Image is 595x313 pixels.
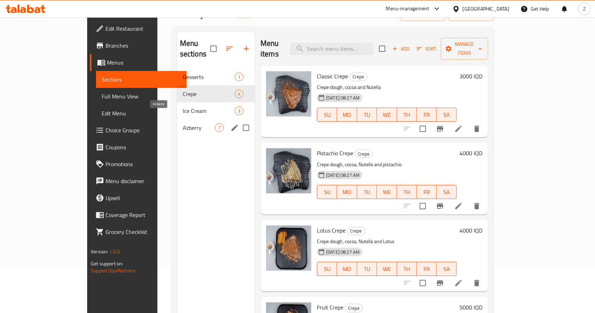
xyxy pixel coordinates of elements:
[323,95,362,101] span: [DATE] 08:27 AM
[323,172,362,179] span: [DATE] 08:27 AM
[400,264,414,274] span: TH
[446,40,482,58] span: Manage items
[109,247,120,256] span: 1.0.0
[417,108,437,122] button: FR
[397,108,417,122] button: TH
[320,187,334,197] span: SU
[106,194,181,202] span: Upsell
[317,237,457,246] p: Crepe dough, cocoa, Nutella and Lotus
[235,74,243,80] span: 1
[317,262,337,276] button: SU
[347,227,365,235] div: Crepe
[235,73,244,81] div: items
[317,160,457,169] p: Crepe dough, cocoa, Nutella and pistachio
[441,38,488,60] button: Manage items
[106,41,181,50] span: Branches
[90,189,187,206] a: Upsell
[420,110,434,120] span: FR
[454,202,463,210] a: Edit menu item
[96,105,187,122] a: Edit Menu
[439,264,453,274] span: SA
[349,73,367,81] div: Crepe
[375,41,390,56] span: Select section
[357,262,377,276] button: TU
[439,110,453,120] span: SA
[106,211,181,219] span: Coverage Report
[106,177,181,185] span: Menu disclaimer
[177,85,255,102] div: Crepe4
[235,91,243,97] span: 4
[317,83,457,92] p: Crepe dough, cocoa and Nutella
[106,24,181,33] span: Edit Restaurant
[96,71,187,88] a: Sections
[406,10,440,19] span: import
[357,185,377,199] button: TU
[459,225,482,235] h6: 4000 IQD
[317,108,337,122] button: SU
[463,5,509,13] div: [GEOGRAPHIC_DATA]
[360,110,374,120] span: TU
[102,92,181,101] span: Full Menu View
[420,187,434,197] span: FR
[439,187,453,197] span: SA
[397,185,417,199] button: TH
[355,150,372,158] span: Crepe
[400,187,414,197] span: TH
[107,58,181,67] span: Menus
[177,102,255,119] div: Ice Cream3
[459,302,482,312] h6: 5000 IQD
[337,108,357,122] button: MO
[266,148,311,193] img: Pistachio Crepe
[415,276,430,290] span: Select to update
[266,225,311,271] img: Lotus Crepe
[102,75,181,84] span: Sections
[347,227,365,235] span: Crepe
[90,20,187,37] a: Edit Restaurant
[180,38,210,59] h2: Menu sections
[350,73,367,81] span: Crepe
[380,264,394,274] span: WE
[320,110,334,120] span: SU
[290,43,373,55] input: search
[459,148,482,158] h6: 4000 IQD
[415,199,430,213] span: Select to update
[340,110,354,120] span: MO
[380,110,394,120] span: WE
[468,198,485,215] button: delete
[390,43,412,54] button: Add
[183,124,215,132] span: Azberry
[106,160,181,168] span: Promotions
[317,148,353,158] span: Pistachio Crepe
[397,262,417,276] button: TH
[317,71,348,82] span: Classic Crepe
[432,275,449,291] button: Branch-specific-item
[400,110,414,120] span: TH
[177,68,255,85] div: Desserts1
[454,125,463,133] a: Edit menu item
[91,247,108,256] span: Version:
[215,124,224,132] div: items
[412,43,441,54] span: Sort items
[235,90,244,98] div: items
[177,66,255,139] nav: Menu sections
[432,198,449,215] button: Branch-specific-item
[337,262,357,276] button: MO
[340,264,354,274] span: MO
[345,304,363,312] div: Crepe
[340,187,354,197] span: MO
[183,73,235,81] span: Desserts
[106,126,181,134] span: Choice Groups
[90,54,187,71] a: Menus
[454,10,488,19] span: export
[415,121,430,136] span: Select to update
[183,90,235,98] div: Crepe
[177,119,255,136] div: Azberry7edit
[90,206,187,223] a: Coverage Report
[238,40,255,57] button: Add section
[235,108,243,114] span: 3
[583,5,586,13] span: Z
[390,43,412,54] span: Add item
[260,38,282,59] h2: Menu items
[391,45,410,53] span: Add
